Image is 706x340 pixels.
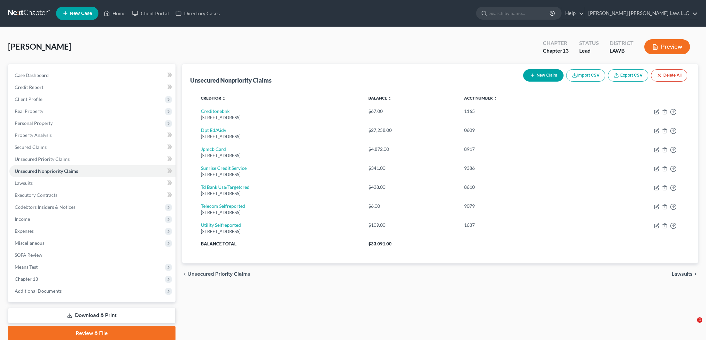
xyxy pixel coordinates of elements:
div: 8917 [464,146,578,153]
iframe: Intercom live chat [683,317,699,333]
a: Lawsuits [9,177,175,189]
i: unfold_more [222,97,226,101]
div: 0609 [464,127,578,134]
a: Creditonebnk [201,108,230,114]
i: chevron_left [182,271,188,277]
div: [STREET_ADDRESS] [201,171,358,178]
div: [STREET_ADDRESS] [201,153,358,159]
a: Client Portal [129,7,172,19]
div: Chapter [543,47,569,55]
span: 4 [697,317,702,323]
button: chevron_left Unsecured Priority Claims [182,271,250,277]
a: Acct Number unfold_more [464,96,497,101]
i: unfold_more [388,97,392,101]
a: Jpmcb Card [201,146,226,152]
div: 1165 [464,108,578,115]
div: [STREET_ADDRESS] [201,134,358,140]
a: Help [562,7,584,19]
a: Case Dashboard [9,69,175,81]
div: Unsecured Nonpriority Claims [190,76,272,84]
button: Import CSV [566,69,605,82]
div: $109.00 [368,222,454,228]
span: Personal Property [15,120,53,126]
a: Executory Contracts [9,189,175,201]
span: Unsecured Nonpriority Claims [15,168,78,174]
a: Unsecured Priority Claims [9,153,175,165]
a: Unsecured Nonpriority Claims [9,165,175,177]
div: 9386 [464,165,578,171]
span: Secured Claims [15,144,47,150]
a: Property Analysis [9,129,175,141]
a: Dpt Ed/Aidv [201,127,226,133]
a: Credit Report [9,81,175,93]
span: Additional Documents [15,288,62,294]
div: [STREET_ADDRESS] [201,115,358,121]
i: unfold_more [493,97,497,101]
span: Client Profile [15,96,42,102]
span: Lawsuits [672,271,693,277]
a: Balance unfold_more [368,96,392,101]
div: [STREET_ADDRESS] [201,209,358,216]
button: Preview [644,39,690,54]
div: LAWB [610,47,634,55]
div: $67.00 [368,108,454,115]
div: $4,872.00 [368,146,454,153]
div: $27,258.00 [368,127,454,134]
span: Expenses [15,228,34,234]
button: Lawsuits chevron_right [672,271,698,277]
span: SOFA Review [15,252,42,258]
span: Codebtors Insiders & Notices [15,204,75,210]
span: $33,091.00 [368,241,392,246]
span: Miscellaneous [15,240,44,246]
i: chevron_right [693,271,698,277]
div: $438.00 [368,184,454,190]
a: Export CSV [608,69,648,82]
span: 13 [563,47,569,54]
a: Creditor unfold_more [201,96,226,101]
a: Home [100,7,129,19]
span: Property Analysis [15,132,52,138]
span: Case Dashboard [15,72,49,78]
span: [PERSON_NAME] [8,42,71,51]
div: 9079 [464,203,578,209]
span: Unsecured Priority Claims [188,271,250,277]
input: Search by name... [489,7,551,19]
div: District [610,39,634,47]
div: Lead [579,47,599,55]
div: $341.00 [368,165,454,171]
div: [STREET_ADDRESS] [201,228,358,235]
div: Chapter [543,39,569,47]
div: Status [579,39,599,47]
span: Executory Contracts [15,192,57,198]
div: [STREET_ADDRESS] [201,190,358,197]
span: Real Property [15,108,43,114]
button: New Claim [523,69,564,82]
span: Chapter 13 [15,276,38,282]
a: Td Bank Usa/Targetcred [201,184,250,190]
a: SOFA Review [9,249,175,261]
a: Telecom Selfreported [201,203,245,209]
span: Unsecured Priority Claims [15,156,70,162]
th: Balance Total [196,238,363,250]
a: Secured Claims [9,141,175,153]
span: Credit Report [15,84,43,90]
span: Means Test [15,264,38,270]
a: Sunrise Credit Service [201,165,247,171]
div: 1637 [464,222,578,228]
div: $6.00 [368,203,454,209]
a: Download & Print [8,308,175,323]
div: 8610 [464,184,578,190]
a: [PERSON_NAME] [PERSON_NAME] Law, LLC [585,7,698,19]
span: Income [15,216,30,222]
span: Lawsuits [15,180,33,186]
a: Utility Selfreported [201,222,241,228]
button: Delete All [651,69,687,82]
span: New Case [70,11,92,16]
a: Directory Cases [172,7,223,19]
